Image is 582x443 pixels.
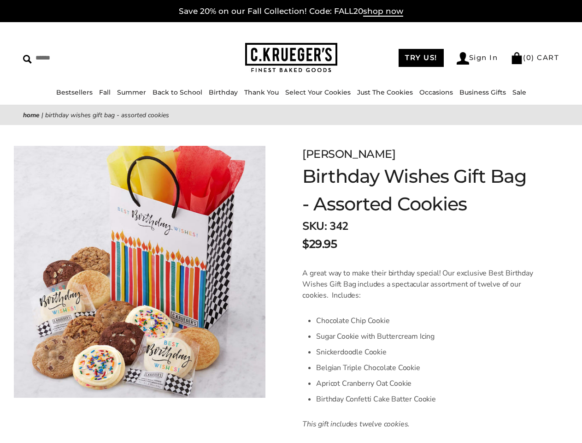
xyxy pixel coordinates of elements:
li: Belgian Triple Chocolate Cookie [316,360,536,376]
span: 342 [329,219,348,233]
img: Account [457,52,469,65]
a: Summer [117,88,146,96]
a: Back to School [153,88,202,96]
a: Select Your Cookies [285,88,351,96]
span: Birthday Wishes Gift Bag - Assorted Cookies [45,111,169,120]
h1: Birthday Wishes Gift Bag - Assorted Cookies [302,162,536,218]
strong: SKU: [302,219,327,233]
input: Search [23,51,146,65]
a: Save 20% on our Fall Collection! Code: FALL20shop now [179,6,403,17]
li: Chocolate Chip Cookie [316,313,536,329]
a: TRY US! [399,49,444,67]
a: Sale [512,88,526,96]
a: Birthday [209,88,238,96]
span: shop now [363,6,403,17]
div: [PERSON_NAME] [302,146,536,162]
a: Thank You [244,88,279,96]
span: | [41,111,43,120]
span: $29.95 [302,236,337,252]
img: Bag [511,52,523,64]
a: Just The Cookies [357,88,413,96]
span: 0 [526,53,532,62]
a: Fall [99,88,111,96]
img: Search [23,55,32,64]
a: Bestsellers [56,88,93,96]
img: C.KRUEGER'S [245,43,337,73]
li: Birthday Confetti Cake Batter Cookie [316,391,536,407]
a: Sign In [457,52,498,65]
a: (0) CART [511,53,559,62]
nav: breadcrumbs [23,110,559,120]
p: A great way to make their birthday special! Our exclusive Best Birthday Wishes Gift Bag includes ... [302,268,536,301]
li: Sugar Cookie with Buttercream Icing [316,329,536,344]
img: Birthday Wishes Gift Bag - Assorted Cookies [14,146,265,398]
a: Occasions [419,88,453,96]
li: Apricot Cranberry Oat Cookie [316,376,536,391]
a: Business Gifts [459,88,506,96]
li: Snickerdoodle Cookie [316,344,536,360]
a: Home [23,111,40,120]
em: This gift includes twelve cookies. [302,419,410,429]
